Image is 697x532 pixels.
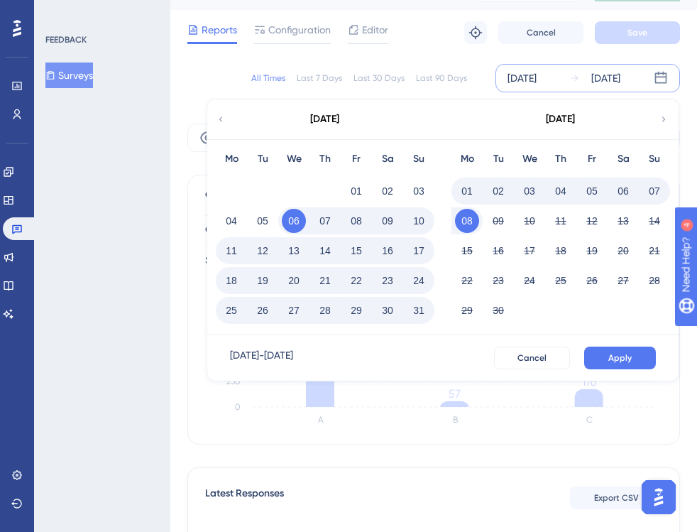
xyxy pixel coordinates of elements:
[455,239,479,263] button: 15
[642,239,666,263] button: 21
[549,268,573,293] button: 25
[517,179,542,203] button: 03
[549,239,573,263] button: 18
[344,209,368,233] button: 08
[219,298,243,322] button: 25
[498,21,583,44] button: Cancel
[642,209,666,233] button: 14
[483,151,514,168] div: Tu
[375,179,400,203] button: 02
[637,476,680,519] iframe: UserGuiding AI Assistant Launcher
[318,415,324,425] text: A
[372,151,403,168] div: Sa
[278,151,309,168] div: We
[580,179,604,203] button: 05
[507,70,537,87] div: [DATE]
[486,268,510,293] button: 23
[486,239,510,263] button: 16
[282,209,306,233] button: 06
[517,239,542,263] button: 17
[216,151,247,168] div: Mo
[375,268,400,293] button: 23
[251,298,275,322] button: 26
[344,179,368,203] button: 01
[642,179,666,203] button: 07
[486,179,510,203] button: 02
[313,209,337,233] button: 07
[582,375,596,389] tspan: 176
[611,179,635,203] button: 06
[313,239,337,263] button: 14
[611,239,635,263] button: 20
[611,268,635,293] button: 27
[205,252,281,269] div: Survey Question:
[344,268,368,293] button: 22
[310,111,339,128] div: [DATE]
[546,111,575,128] div: [DATE]
[545,151,576,168] div: Th
[517,268,542,293] button: 24
[33,4,89,21] span: Need Help?
[486,209,510,233] button: 09
[453,415,458,425] text: B
[576,151,608,168] div: Fr
[407,268,431,293] button: 24
[251,239,275,263] button: 12
[344,298,368,322] button: 29
[235,402,241,412] tspan: 0
[219,268,243,293] button: 18
[375,209,400,233] button: 09
[580,209,604,233] button: 12
[627,27,647,38] span: Save
[362,21,388,38] span: Editor
[205,221,330,238] span: Question 1 - Multiple Choice
[251,72,285,84] div: All Times
[639,151,670,168] div: Su
[219,209,243,233] button: 04
[580,239,604,263] button: 19
[226,376,241,386] tspan: 250
[549,179,573,203] button: 04
[594,492,639,504] span: Export CSV
[313,268,337,293] button: 21
[586,415,593,425] text: C
[570,487,662,509] button: Export CSV
[99,7,103,18] div: 4
[449,387,461,401] tspan: 57
[407,209,431,233] button: 10
[416,72,467,84] div: Last 90 Days
[403,151,434,168] div: Su
[407,298,431,322] button: 31
[341,151,372,168] div: Fr
[595,21,680,44] button: Save
[517,352,547,364] span: Cancel
[455,209,479,233] button: 08
[486,298,510,322] button: 30
[514,151,545,168] div: We
[268,21,331,38] span: Configuration
[45,63,93,88] button: Surveys
[282,298,306,322] button: 27
[353,72,405,84] div: Last 30 Days
[451,151,483,168] div: Mo
[608,151,639,168] div: Sa
[230,347,293,369] div: [DATE] - [DATE]
[205,485,284,511] span: Latest Responses
[282,268,306,293] button: 20
[297,72,342,84] div: Last 7 Days
[247,151,278,168] div: Tu
[219,239,243,263] button: 11
[407,179,431,203] button: 03
[205,187,289,204] span: Question Analytics
[205,215,489,244] button: Question 1 - Multiple Choice
[580,268,604,293] button: 26
[611,209,635,233] button: 13
[642,268,666,293] button: 28
[344,239,368,263] button: 15
[407,239,431,263] button: 17
[202,21,237,38] span: Reports
[45,34,87,45] div: FEEDBACK
[251,209,275,233] button: 05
